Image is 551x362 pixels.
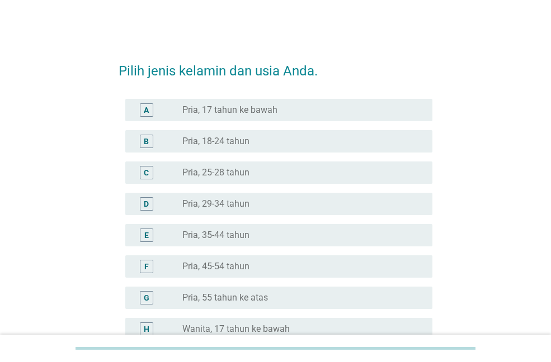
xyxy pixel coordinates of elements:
[144,104,149,116] div: A
[144,292,149,303] div: G
[144,323,149,335] div: H
[144,260,149,272] div: F
[144,135,149,147] div: B
[144,198,149,209] div: D
[119,50,432,81] h2: Pilih jenis kelamin dan usia Anda.
[182,167,249,178] label: Pria, 25-28 tahun
[182,261,249,272] label: Pria, 45-54 tahun
[144,229,149,241] div: E
[182,198,249,209] label: Pria, 29-34 tahun
[182,323,290,335] label: Wanita, 17 tahun ke bawah
[182,230,249,241] label: Pria, 35-44 tahun
[182,292,268,303] label: Pria, 55 tahun ke atas
[182,104,277,116] label: Pria, 17 tahun ke bawah
[144,166,149,178] div: C
[182,136,249,147] label: Pria, 18-24 tahun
